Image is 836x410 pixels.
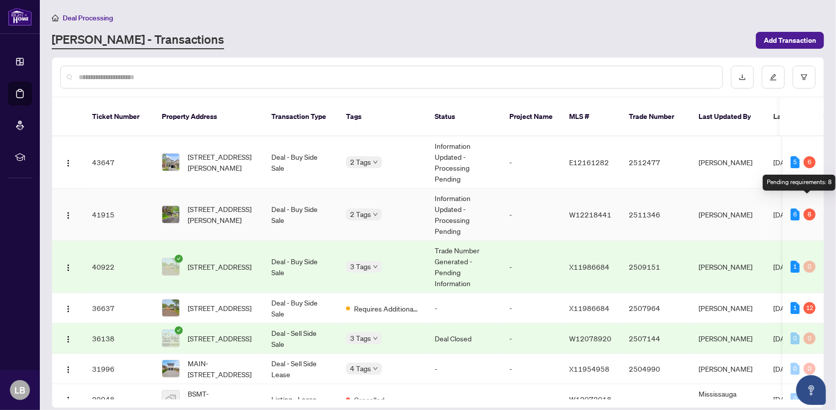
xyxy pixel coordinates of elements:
span: 3 Tags [350,261,371,272]
span: W12078920 [569,334,611,343]
td: 36138 [84,323,154,354]
th: MLS # [561,98,621,136]
div: 12 [804,302,816,314]
button: edit [762,66,785,89]
td: Trade Number Generated - Pending Information [427,241,501,293]
span: 2 Tags [350,208,371,220]
td: - [501,136,561,189]
td: 2507964 [621,293,691,323]
td: 2512477 [621,136,691,189]
div: Pending requirements: 8 [763,175,836,191]
td: 40922 [84,241,154,293]
div: 1 [791,261,800,273]
span: [DATE] [773,262,795,271]
img: thumbnail-img [162,330,179,347]
span: MAIN-[STREET_ADDRESS] [188,358,255,380]
span: home [52,14,59,21]
td: 43647 [84,136,154,189]
a: [PERSON_NAME] - Transactions [52,31,224,49]
button: Open asap [796,375,826,405]
td: - [501,354,561,384]
span: W12218441 [569,210,611,219]
span: [DATE] [773,304,795,312]
img: Logo [64,264,72,272]
img: thumbnail-img [162,258,179,275]
div: 5 [791,156,800,168]
button: Logo [60,361,76,377]
td: [PERSON_NAME] [691,293,765,323]
img: thumbnail-img [162,360,179,377]
span: [DATE] [773,158,795,167]
span: down [373,366,378,371]
span: [STREET_ADDRESS][PERSON_NAME] [188,151,255,173]
span: X11986684 [569,304,609,312]
span: Cancelled [354,394,384,405]
td: 2504990 [621,354,691,384]
td: Deal - Sell Side Sale [263,323,338,354]
div: 8 [804,208,816,220]
span: edit [770,74,777,81]
td: Deal - Buy Side Sale [263,293,338,323]
button: Logo [60,300,76,316]
span: [DATE] [773,364,795,373]
div: 0 [804,261,816,273]
span: W12072018 [569,395,611,404]
span: filter [801,74,808,81]
span: [DATE] [773,334,795,343]
span: 3 Tags [350,332,371,344]
td: Information Updated - Processing Pending [427,189,501,241]
span: E12161282 [569,158,609,167]
img: thumbnail-img [162,154,179,171]
td: 31996 [84,354,154,384]
span: Deal Processing [63,13,113,22]
span: [STREET_ADDRESS] [188,333,251,344]
span: download [739,74,746,81]
td: [PERSON_NAME] [691,354,765,384]
span: check-circle [175,326,183,334]
button: Logo [60,330,76,346]
div: 1 [791,302,800,314]
td: 2511346 [621,189,691,241]
span: [DATE] [773,395,795,404]
span: down [373,264,378,269]
button: Add Transaction [756,32,824,49]
img: logo [8,7,32,26]
img: thumbnail-img [162,206,179,223]
th: Project Name [501,98,561,136]
span: [STREET_ADDRESS] [188,303,251,313]
td: Deal - Sell Side Lease [263,354,338,384]
th: Transaction Type [263,98,338,136]
span: [STREET_ADDRESS][PERSON_NAME] [188,204,255,225]
img: thumbnail-img [162,391,179,408]
td: - [501,241,561,293]
div: 0 [791,332,800,344]
button: Logo [60,259,76,275]
div: 0 [791,363,800,375]
img: Logo [64,305,72,313]
th: Ticket Number [84,98,154,136]
th: Status [427,98,501,136]
td: [PERSON_NAME] [691,323,765,354]
div: 6 [804,156,816,168]
span: X11954958 [569,364,609,373]
th: Trade Number [621,98,691,136]
span: Add Transaction [764,32,816,48]
th: Property Address [154,98,263,136]
td: 36637 [84,293,154,323]
td: - [501,189,561,241]
td: - [427,354,501,384]
img: Logo [64,211,72,219]
td: 2507144 [621,323,691,354]
td: [PERSON_NAME] [691,241,765,293]
span: down [373,336,378,341]
img: Logo [64,335,72,343]
td: 41915 [84,189,154,241]
img: Logo [64,366,72,374]
td: Deal - Buy Side Sale [263,241,338,293]
button: Logo [60,154,76,170]
span: X11986684 [569,262,609,271]
td: [PERSON_NAME] [691,189,765,241]
div: 6 [791,208,800,220]
td: [PERSON_NAME] [691,136,765,189]
td: 2509151 [621,241,691,293]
